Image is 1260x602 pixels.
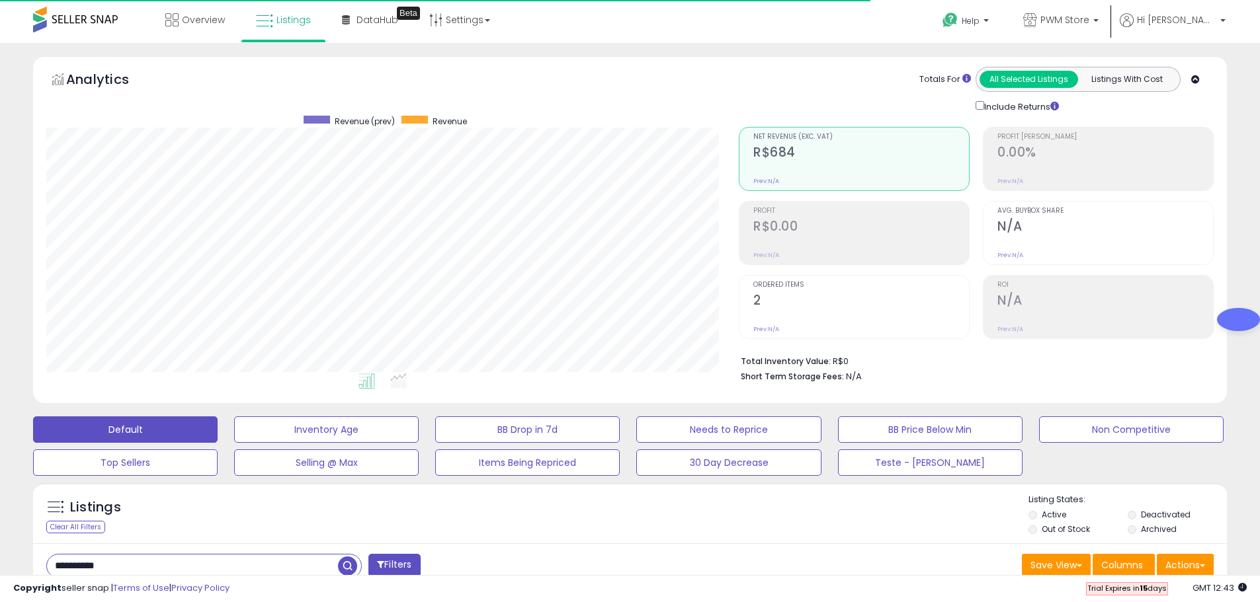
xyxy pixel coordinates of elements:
[997,293,1213,311] h2: N/A
[1193,582,1247,594] span: 2025-10-8 12:43 GMT
[33,416,218,443] button: Default
[1029,494,1227,506] p: Listing States:
[997,251,1023,259] small: Prev: N/A
[1093,554,1155,576] button: Columns
[234,416,419,443] button: Inventory Age
[1087,583,1167,593] span: Trial Expires in days
[397,7,420,20] div: Tooltip anchor
[636,449,821,476] button: 30 Day Decrease
[753,293,969,311] h2: 2
[1140,583,1148,593] b: 15
[753,177,779,185] small: Prev: N/A
[1141,509,1191,520] label: Deactivated
[113,582,169,594] a: Terms of Use
[997,325,1023,333] small: Prev: N/A
[741,356,831,367] b: Total Inventory Value:
[433,116,467,127] span: Revenue
[942,12,958,28] i: Get Help
[1101,558,1143,572] span: Columns
[276,13,311,26] span: Listings
[753,145,969,163] h2: R$684
[435,449,620,476] button: Items Being Repriced
[741,371,844,382] b: Short Term Storage Fees:
[997,133,1213,141] span: Profit [PERSON_NAME]
[997,145,1213,163] h2: 0.00%
[966,98,1075,114] div: Include Returns
[753,282,969,289] span: Ordered Items
[980,71,1078,88] button: All Selected Listings
[171,582,230,594] a: Privacy Policy
[997,207,1213,215] span: Avg. Buybox Share
[435,416,620,443] button: BB Drop in 7d
[636,416,821,443] button: Needs to Reprice
[741,352,1204,368] li: R$0
[33,449,218,476] button: Top Sellers
[1042,509,1066,520] label: Active
[13,582,62,594] strong: Copyright
[753,207,969,215] span: Profit
[1157,554,1214,576] button: Actions
[70,498,121,517] h5: Listings
[753,133,969,141] span: Net Revenue (Exc. VAT)
[1077,71,1176,88] button: Listings With Cost
[838,416,1023,443] button: BB Price Below Min
[1042,523,1090,535] label: Out of Stock
[13,582,230,595] div: seller snap | |
[838,449,1023,476] button: Teste - [PERSON_NAME]
[368,554,420,577] button: Filters
[46,521,105,533] div: Clear All Filters
[182,13,225,26] span: Overview
[962,15,980,26] span: Help
[1039,416,1224,443] button: Non Competitive
[753,251,779,259] small: Prev: N/A
[1040,13,1089,26] span: PWM Store
[1120,13,1226,43] a: Hi [PERSON_NAME]
[66,70,155,92] h5: Analytics
[234,449,419,476] button: Selling @ Max
[932,2,1002,43] a: Help
[1022,554,1091,576] button: Save View
[357,13,398,26] span: DataHub
[997,219,1213,237] h2: N/A
[1137,13,1216,26] span: Hi [PERSON_NAME]
[1141,523,1177,535] label: Archived
[335,116,395,127] span: Revenue (prev)
[997,177,1023,185] small: Prev: N/A
[997,282,1213,289] span: ROI
[919,73,971,86] div: Totals For
[846,370,862,383] span: N/A
[753,219,969,237] h2: R$0.00
[753,325,779,333] small: Prev: N/A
